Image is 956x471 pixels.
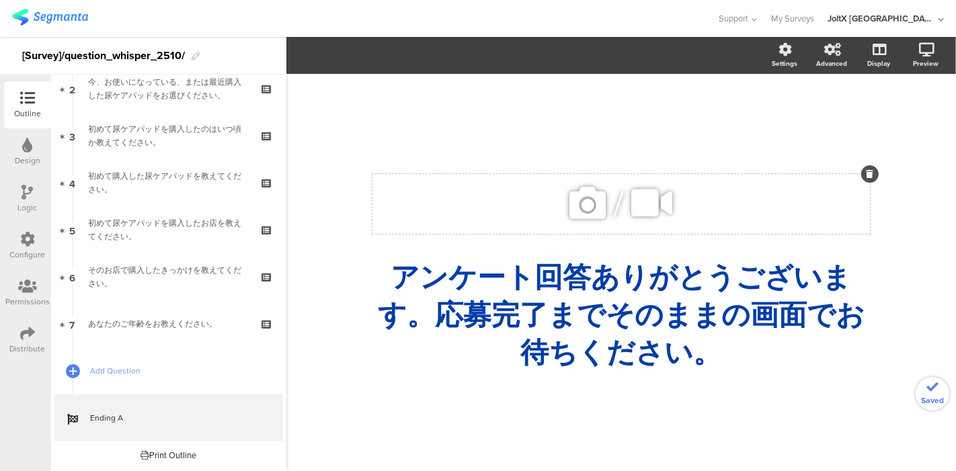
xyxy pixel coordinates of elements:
div: Preview [913,58,939,69]
div: [Survey]/question_whisper_2510/ [22,45,185,67]
span: 6 [69,269,75,284]
div: 初めて購入した尿ケアパッドを教えてください。 [88,169,249,196]
div: Permissions [5,296,50,308]
div: Settings [772,58,797,69]
div: 初めて尿ケアパッドを購入したお店を教えてください。 [88,216,249,243]
span: 4 [69,175,75,190]
a: 5 初めて尿ケアパッドを購入したお店を教えてください。 [54,206,283,253]
a: 2 今、お使いになっている、または最近購入した尿ケアパッドをお選びください。 [54,65,283,112]
span: / [614,177,625,230]
p: アンケート回答ありがとうございます。応募完了までそのままの画面でお待ちください。 [372,259,870,372]
span: 7 [70,316,75,331]
div: 初めて尿ケアパッドを購入したのはいつ頃か教えてください。 [88,122,249,149]
span: Ending A [90,411,262,425]
a: Ending A [54,394,283,441]
div: Print Outline [141,449,197,462]
div: JoltX [GEOGRAPHIC_DATA] [828,12,935,25]
div: Display [867,58,890,69]
div: あなたのご年齢をお教えください。 [88,317,249,331]
span: Saved [921,394,944,406]
span: Add Question [90,364,262,378]
div: そのお店で購入したきっかけを教えてください。 [88,263,249,290]
a: 7 あなたのご年齢をお教えください。 [54,300,283,347]
div: Logic [18,202,38,214]
div: Advanced [816,58,847,69]
div: Distribute [10,343,46,355]
a: 6 そのお店で購入したきっかけを教えてください。 [54,253,283,300]
a: 3 初めて尿ケアパッドを購入したのはいつ頃か教えてください。 [54,112,283,159]
span: 5 [69,222,75,237]
span: 3 [69,128,75,143]
span: Support [719,12,749,25]
span: 2 [69,81,75,96]
div: 今、お使いになっている、または最近購入した尿ケアパッドをお選びください。 [88,75,249,102]
img: segmanta logo [12,9,88,26]
div: Outline [14,108,41,120]
a: 4 初めて購入した尿ケアパッドを教えてください。 [54,159,283,206]
div: Configure [10,249,46,261]
div: Design [15,155,40,167]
